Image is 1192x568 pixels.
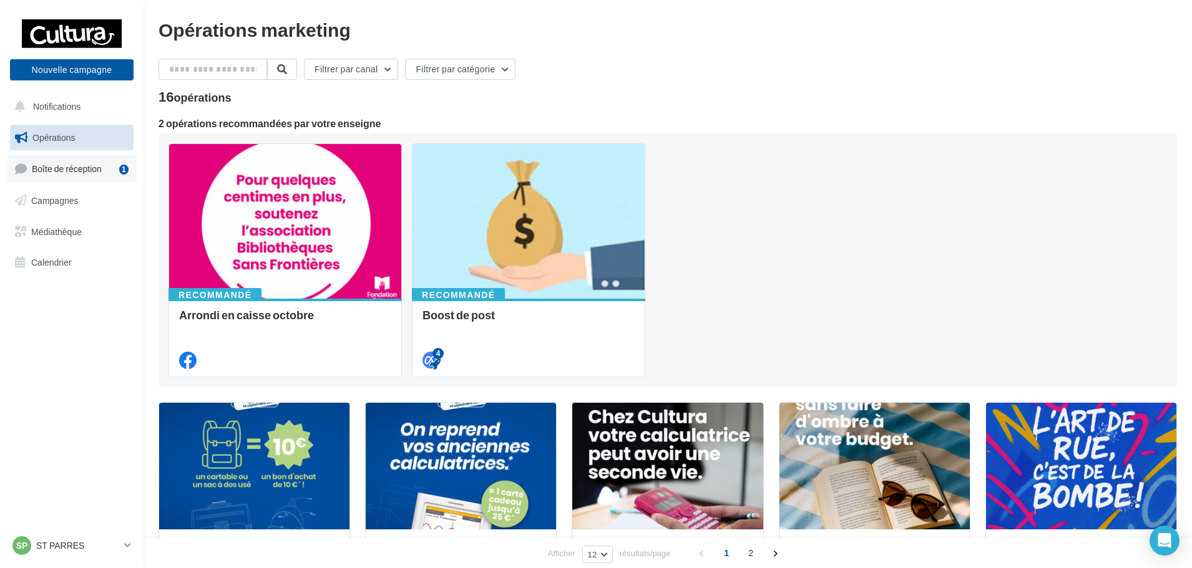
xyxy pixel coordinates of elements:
button: 12 [582,546,613,563]
div: Arrondi en caisse octobre [179,309,391,334]
button: Filtrer par catégorie [405,59,515,80]
span: Calendrier [31,257,72,267]
div: Recommandé [169,288,261,302]
a: Calendrier [7,249,136,276]
div: 4 [432,348,444,359]
span: Afficher [548,547,575,559]
span: 1 [716,543,736,563]
div: 1 [119,165,129,175]
div: Open Intercom Messenger [1150,526,1180,556]
span: SP [16,539,28,552]
p: ST PARRES [36,539,119,552]
button: Filtrer par canal [304,59,398,80]
a: Boîte de réception1 [7,155,136,182]
span: Boîte de réception [32,163,102,174]
div: Opérations marketing [159,20,1177,39]
div: 2 opérations recommandées par votre enseigne [159,118,1177,128]
span: 12 [588,549,597,559]
span: résultats/page [620,547,671,559]
div: Recommandé [412,288,505,302]
a: Campagnes [7,188,136,214]
span: Médiathèque [31,226,82,236]
div: opérations [173,92,231,103]
div: Boost de post [423,309,635,334]
span: Campagnes [31,195,79,206]
div: 16 [159,90,232,103]
a: SP ST PARRES [10,534,134,557]
button: Notifications [7,94,131,120]
a: Opérations [7,125,136,151]
span: Opérations [32,132,75,143]
button: Nouvelle campagne [10,59,134,80]
a: Médiathèque [7,219,136,245]
span: Notifications [33,101,81,112]
span: 2 [741,543,761,563]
